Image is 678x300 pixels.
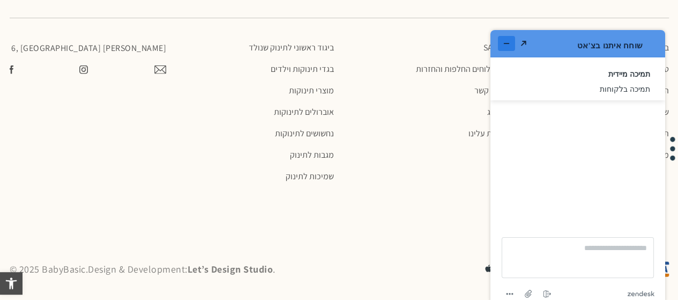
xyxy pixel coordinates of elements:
[177,64,334,75] a: בגדי תינוקות וילדים
[42,270,59,284] button: צירוף קובץ
[10,262,334,276] p: © 2025 BabyBasic. Design & Development: .
[345,107,502,118] a: בלוג
[188,263,273,275] a: Let’s Design Studio
[10,42,167,54] p: [PERSON_NAME] 6, [GEOGRAPHIC_DATA]
[478,17,678,300] iframe: חפש כאן מידע נוסף
[177,150,334,160] a: מגבות לתינוק
[177,85,334,96] a: מוצרי תינוקות
[345,128,502,139] a: קצת עלינו
[154,65,166,74] img: צרו קשר עם בייבי בייסיק במייל
[79,65,88,74] img: צפו בעמוד שלנו באינסטגרם
[177,107,334,118] a: אוברולים לתינוקות
[177,128,334,139] a: נחשושים לתינוקות
[345,42,502,139] nav: תפריט
[177,171,334,182] a: שמיכות לתינוק
[12,8,32,17] span: צ'אט
[177,42,334,53] a: ביגוד ראשוני לתינוק שנולד
[345,42,502,53] a: SALE
[345,85,502,96] a: צור קשר
[10,65,13,74] img: עשו לנו לייק בפייסבוק
[24,270,41,283] button: Menu
[177,42,334,182] nav: תפריט
[345,64,502,75] a: משלוחים החלפות והחזרות
[61,270,78,283] button: סיום הצ'אט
